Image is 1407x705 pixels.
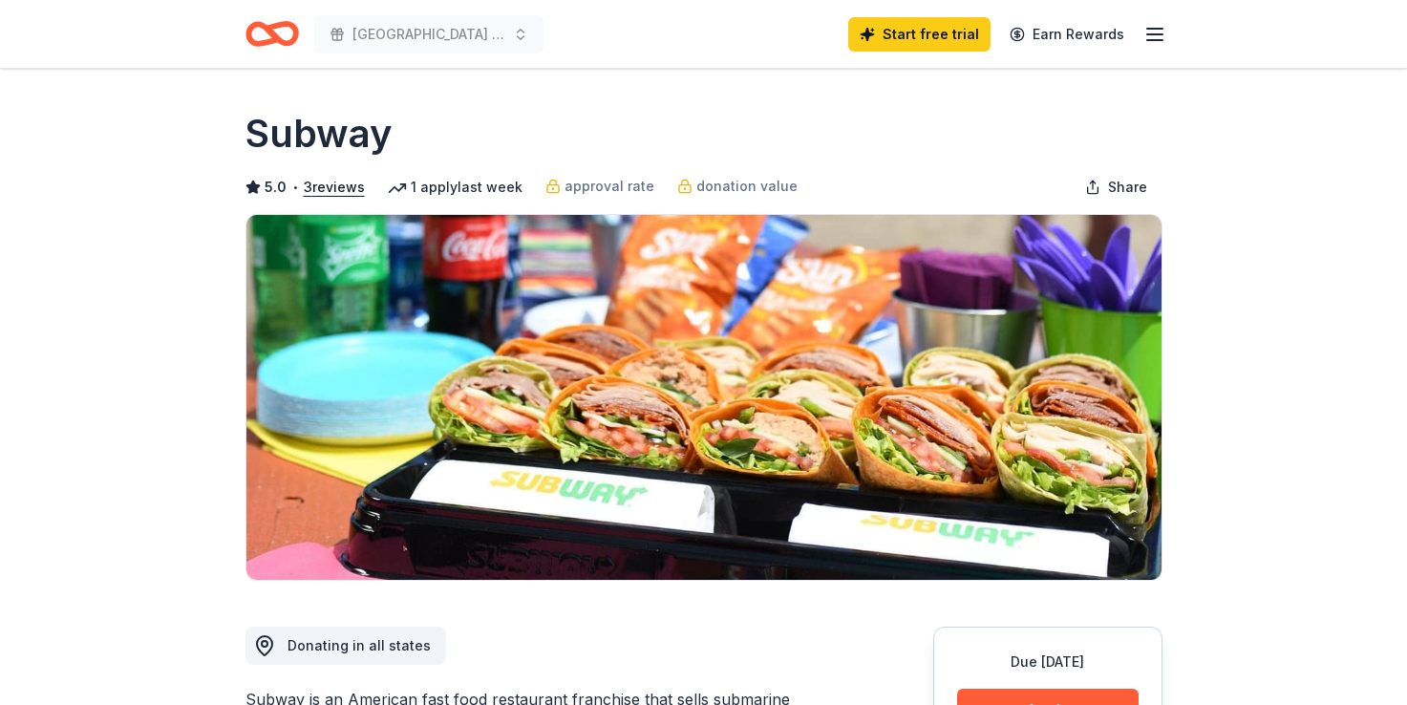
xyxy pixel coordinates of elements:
span: • [291,180,298,195]
span: approval rate [565,175,654,198]
button: 3reviews [304,176,365,199]
a: Start free trial [848,17,991,52]
h1: Subway [245,107,393,160]
img: Image for Subway [246,215,1162,580]
span: [GEOGRAPHIC_DATA] Holiday [GEOGRAPHIC_DATA] 2025 [352,23,505,46]
span: 5.0 [265,176,287,199]
div: 1 apply last week [388,176,522,199]
span: Share [1108,176,1147,199]
a: Home [245,11,299,56]
span: Donating in all states [288,637,431,653]
div: Due [DATE] [957,651,1139,673]
button: Share [1070,168,1162,206]
a: donation value [677,175,798,198]
span: donation value [696,175,798,198]
button: [GEOGRAPHIC_DATA] Holiday [GEOGRAPHIC_DATA] 2025 [314,15,544,53]
a: approval rate [545,175,654,198]
a: Earn Rewards [998,17,1136,52]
